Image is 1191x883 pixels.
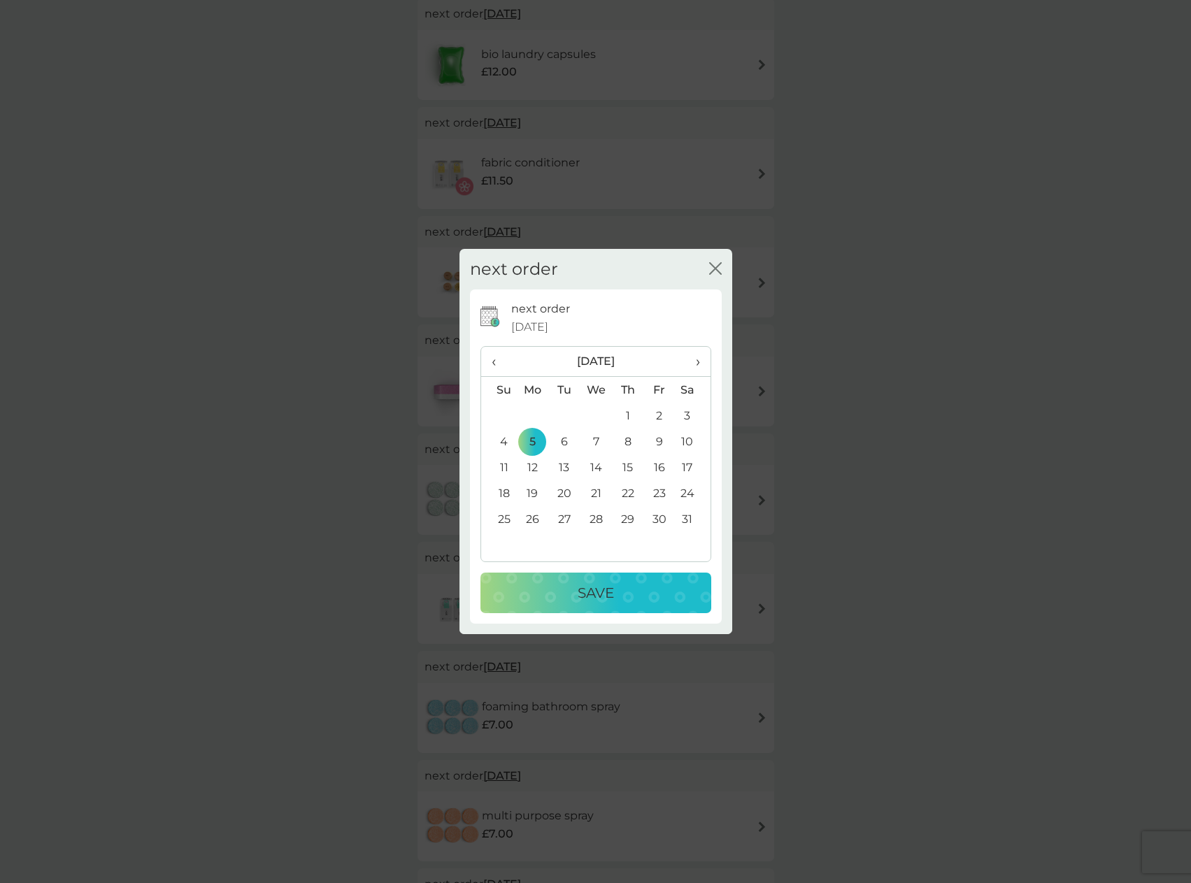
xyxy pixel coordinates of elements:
td: 22 [612,480,643,506]
th: Tu [548,377,580,403]
td: 4 [481,429,517,454]
td: 2 [643,403,675,429]
td: 18 [481,480,517,506]
th: Fr [643,377,675,403]
td: 30 [643,506,675,532]
td: 10 [675,429,710,454]
td: 19 [517,480,549,506]
button: Save [480,573,711,613]
td: 8 [612,429,643,454]
th: Mo [517,377,549,403]
button: close [709,262,722,277]
td: 21 [580,480,612,506]
td: 7 [580,429,612,454]
td: 28 [580,506,612,532]
td: 11 [481,454,517,480]
td: 26 [517,506,549,532]
td: 5 [517,429,549,454]
p: next order [511,300,570,318]
td: 29 [612,506,643,532]
td: 25 [481,506,517,532]
td: 16 [643,454,675,480]
td: 24 [675,480,710,506]
td: 3 [675,403,710,429]
th: [DATE] [517,347,676,377]
th: Su [481,377,517,403]
span: ‹ [492,347,506,376]
td: 15 [612,454,643,480]
span: › [685,347,699,376]
th: We [580,377,612,403]
th: Sa [675,377,710,403]
td: 20 [548,480,580,506]
td: 13 [548,454,580,480]
td: 12 [517,454,549,480]
span: [DATE] [511,318,548,336]
td: 6 [548,429,580,454]
td: 1 [612,403,643,429]
td: 27 [548,506,580,532]
th: Th [612,377,643,403]
td: 14 [580,454,612,480]
td: 17 [675,454,710,480]
p: Save [578,582,614,604]
td: 31 [675,506,710,532]
td: 23 [643,480,675,506]
td: 9 [643,429,675,454]
h2: next order [470,259,558,280]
